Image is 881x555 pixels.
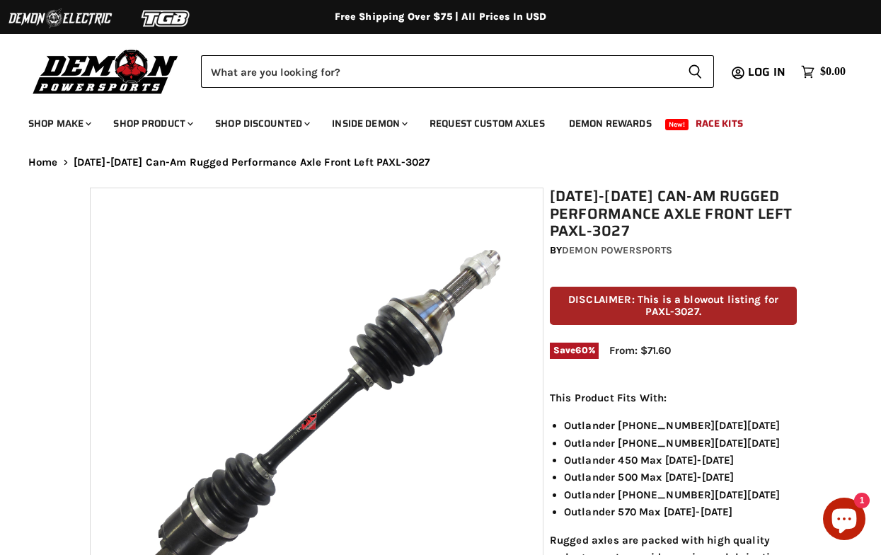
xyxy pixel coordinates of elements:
[74,156,430,168] span: [DATE]-[DATE] Can-Am Rugged Performance Axle Front Left PAXL-3027
[564,486,797,503] li: Outlander [PHONE_NUMBER][DATE][DATE]
[113,5,219,32] img: TGB Logo 2
[665,119,689,130] span: New!
[28,156,58,168] a: Home
[742,66,794,79] a: Log in
[564,503,797,520] li: Outlander 570 Max [DATE]-[DATE]
[564,452,797,469] li: Outlander 450 Max [DATE]-[DATE]
[550,389,797,406] p: This Product Fits With:
[28,46,183,96] img: Demon Powersports
[103,109,202,138] a: Shop Product
[321,109,416,138] a: Inside Demon
[820,65,846,79] span: $0.00
[419,109,555,138] a: Request Custom Axles
[564,417,797,434] li: Outlander [PHONE_NUMBER][DATE][DATE]
[748,63,785,81] span: Log in
[819,498,870,544] inbox-online-store-chat: Shopify online store chat
[794,62,853,82] a: $0.00
[564,435,797,452] li: Outlander [PHONE_NUMBER][DATE][DATE]
[18,109,100,138] a: Shop Make
[550,188,797,240] h1: [DATE]-[DATE] Can-Am Rugged Performance Axle Front Left PAXL-3027
[562,244,672,256] a: Demon Powersports
[609,344,671,357] span: From: $71.60
[18,103,842,138] ul: Main menu
[550,243,797,258] div: by
[550,287,797,326] p: DISCLAIMER: This is a blowout listing for PAXL-3027.
[550,343,599,358] span: Save %
[564,469,797,486] li: Outlander 500 Max [DATE]-[DATE]
[685,109,754,138] a: Race Kits
[575,345,587,355] span: 60
[676,55,714,88] button: Search
[7,5,113,32] img: Demon Electric Logo 2
[201,55,714,88] form: Product
[201,55,676,88] input: Search
[558,109,662,138] a: Demon Rewards
[205,109,318,138] a: Shop Discounted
